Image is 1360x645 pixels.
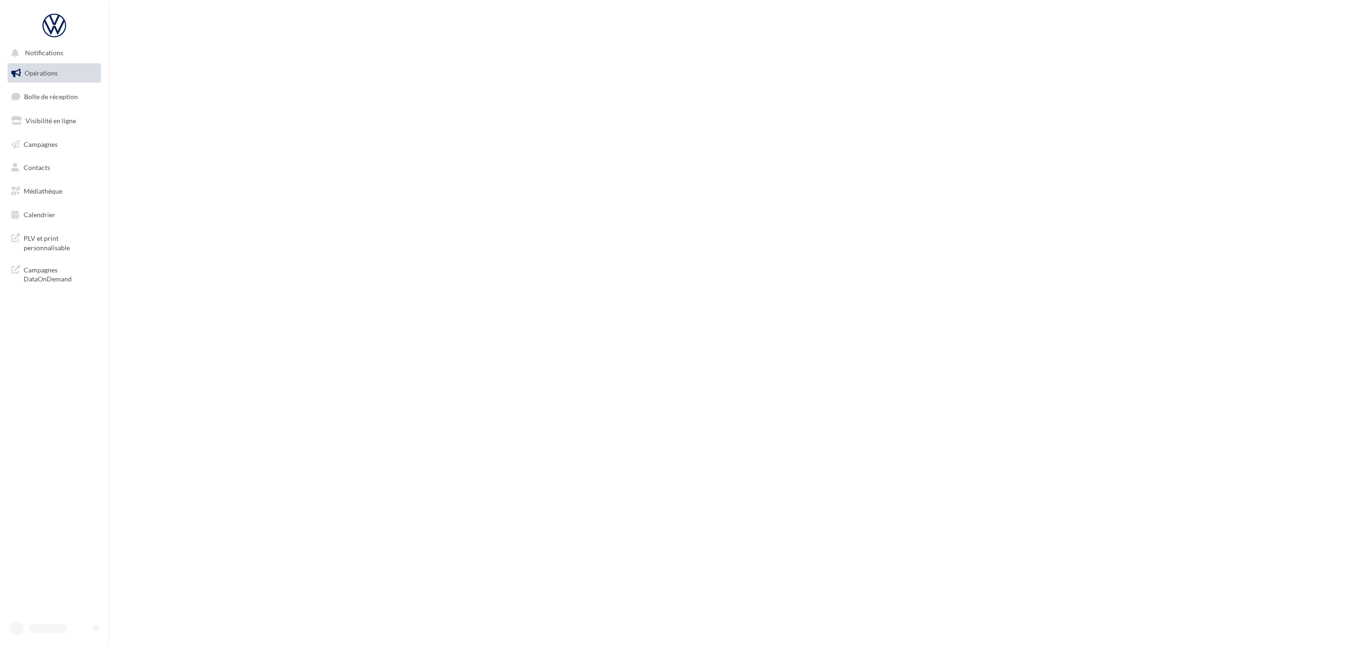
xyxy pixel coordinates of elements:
[24,93,78,101] span: Boîte de réception
[6,158,103,178] a: Contacts
[6,63,103,83] a: Opérations
[25,49,63,57] span: Notifications
[24,263,97,284] span: Campagnes DataOnDemand
[24,187,62,195] span: Médiathèque
[25,117,76,125] span: Visibilité en ligne
[24,232,97,252] span: PLV et print personnalisable
[6,181,103,201] a: Médiathèque
[24,163,50,171] span: Contacts
[6,111,103,131] a: Visibilité en ligne
[24,140,58,148] span: Campagnes
[24,211,55,219] span: Calendrier
[6,205,103,225] a: Calendrier
[25,69,58,77] span: Opérations
[6,135,103,154] a: Campagnes
[6,228,103,256] a: PLV et print personnalisable
[6,86,103,107] a: Boîte de réception
[6,260,103,288] a: Campagnes DataOnDemand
